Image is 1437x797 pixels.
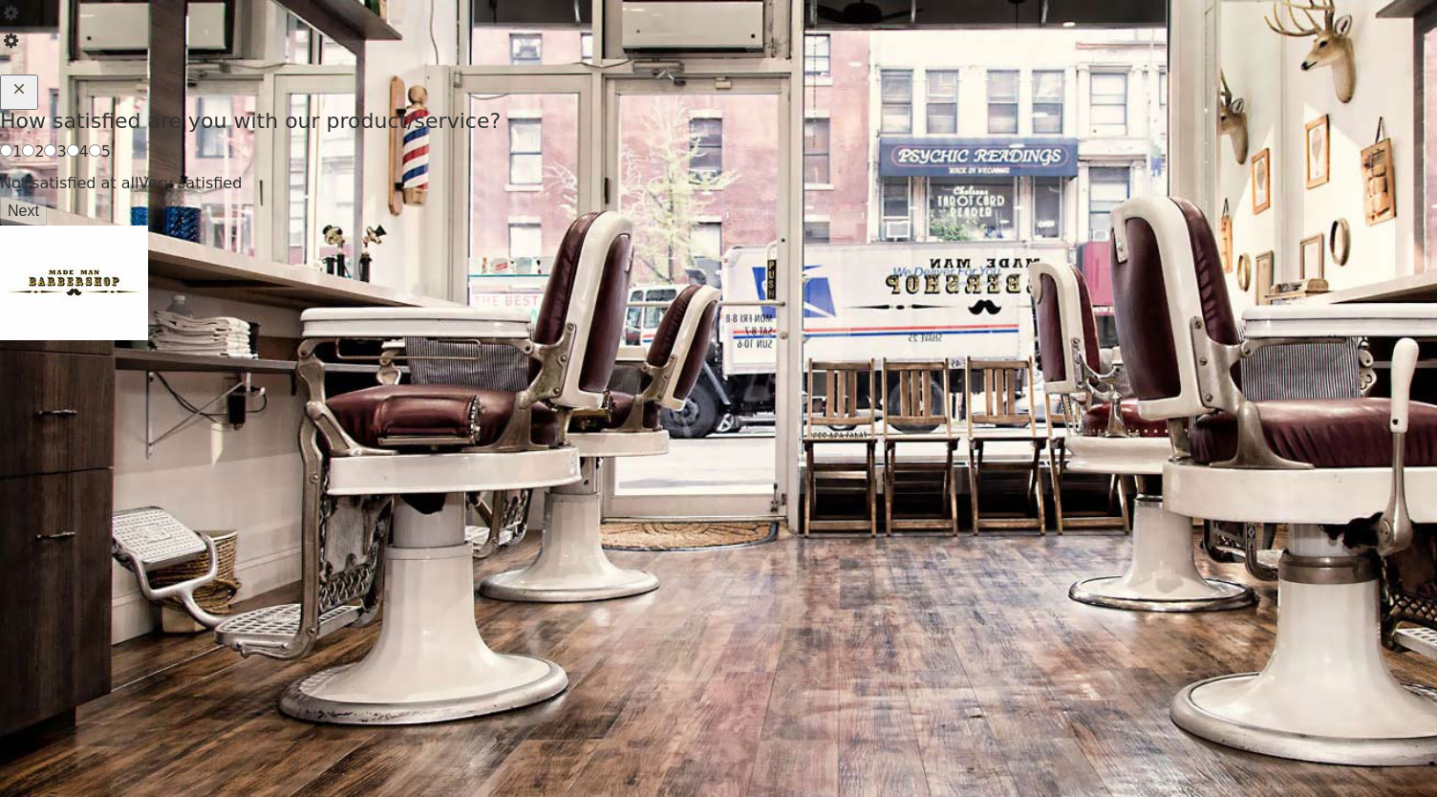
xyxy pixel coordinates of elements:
[44,144,56,157] input: 3
[56,142,66,161] span: 3
[89,144,101,157] input: 5
[139,174,242,192] span: Very satisfied
[67,144,79,157] input: 4
[101,142,111,161] span: 5
[79,142,89,161] span: 4
[22,144,34,157] input: 2
[34,142,44,161] span: 2
[12,142,22,161] span: 1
